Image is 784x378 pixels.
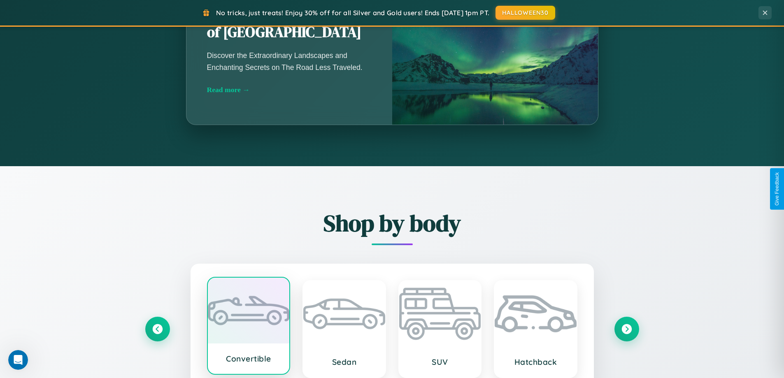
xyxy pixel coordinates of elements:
[8,350,28,370] iframe: Intercom live chat
[207,50,372,73] p: Discover the Extraordinary Landscapes and Enchanting Secrets on The Road Less Traveled.
[312,357,377,367] h3: Sedan
[216,9,489,17] span: No tricks, just treats! Enjoy 30% off for all Silver and Gold users! Ends [DATE] 1pm PT.
[774,172,780,206] div: Give Feedback
[207,86,372,94] div: Read more →
[503,357,568,367] h3: Hatchback
[216,354,281,364] h3: Convertible
[145,207,639,239] h2: Shop by body
[207,4,372,42] h2: Unearthing the Mystique of [GEOGRAPHIC_DATA]
[496,6,555,20] button: HALLOWEEN30
[407,357,473,367] h3: SUV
